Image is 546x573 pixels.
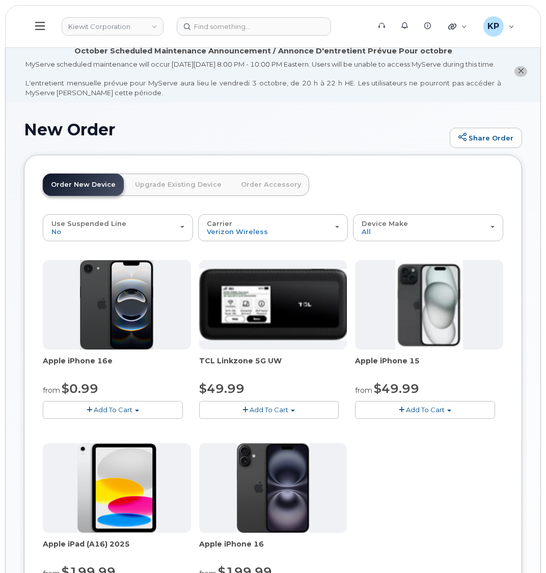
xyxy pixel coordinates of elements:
[233,174,309,196] a: Order Accessory
[51,227,61,236] span: No
[199,269,347,340] img: linkzone5g.png
[502,529,538,565] iframe: Messenger Launcher
[237,443,309,533] img: iphone_16_plus.png
[353,214,503,241] button: Device Make All
[250,406,288,414] span: Add To Cart
[207,219,232,227] span: Carrier
[207,227,268,236] span: Verizon Wireless
[355,386,372,395] small: from
[43,539,191,559] div: Apple iPad (A16) 2025
[450,128,522,148] a: Share Order
[355,356,503,376] div: Apple iPhone 15
[199,401,339,419] button: Add To Cart
[62,381,98,396] span: $0.99
[25,60,501,97] div: MyServe scheduled maintenance will occur [DATE][DATE] 8:00 PM - 10:00 PM Eastern. Users will be u...
[94,406,132,414] span: Add To Cart
[395,260,463,350] img: iphone15.jpg
[362,227,371,236] span: All
[406,406,445,414] span: Add To Cart
[355,401,495,419] button: Add To Cart
[199,539,347,559] div: Apple iPhone 16
[24,121,445,138] h1: New Order
[43,174,124,196] a: Order New Device
[43,356,191,376] div: Apple iPhone 16e
[43,214,193,241] button: Use Suspended Line No
[127,174,230,196] a: Upgrade Existing Device
[77,443,156,533] img: ipad_11.png
[43,401,183,419] button: Add To Cart
[514,66,527,77] button: close notification
[374,381,419,396] span: $49.99
[362,219,408,227] span: Device Make
[199,356,347,376] div: TCL Linkzone 5G UW
[80,260,153,350] img: iphone16e.png
[43,386,60,395] small: from
[74,46,452,56] div: October Scheduled Maintenance Announcement / Annonce D'entretient Prévue Pour octobre
[198,214,348,241] button: Carrier Verizon Wireless
[51,219,126,227] span: Use Suspended Line
[199,381,244,396] span: $49.99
